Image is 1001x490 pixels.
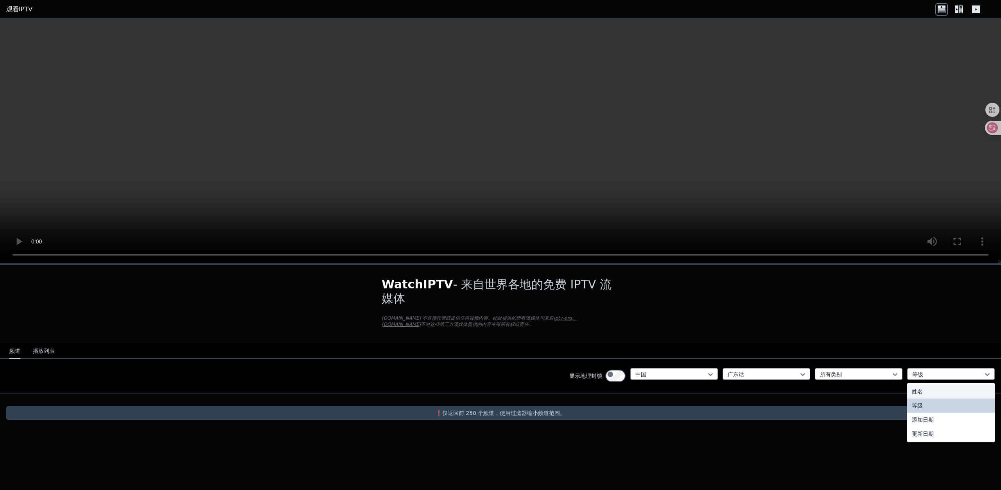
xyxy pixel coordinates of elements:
[9,344,20,359] button: 频道
[912,388,923,395] font: 姓名
[382,277,612,305] font: - 来自世界各地的免费 IPTV 流媒体
[6,5,32,14] a: 观看IPTV
[9,348,20,354] font: 频道
[382,277,453,291] font: WatchIPTV
[569,373,602,379] font: 显示地理封锁
[912,402,923,409] font: 等级
[421,322,533,327] font: 不对这些第三方流媒体提供的内容主张所有权或责任。
[912,431,934,437] font: 更新日期
[912,417,934,423] font: 添加日期
[6,5,32,13] font: 观看IPTV
[436,410,566,416] font: ❗️仅返回前 250 个频道，使用过滤器缩小频道范围。
[382,315,554,321] font: [DOMAIN_NAME] 不直接托管或提供任何视频内容。此处提供的所有流媒体均来自
[33,344,55,359] button: 播放列表
[33,348,55,354] font: 播放列表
